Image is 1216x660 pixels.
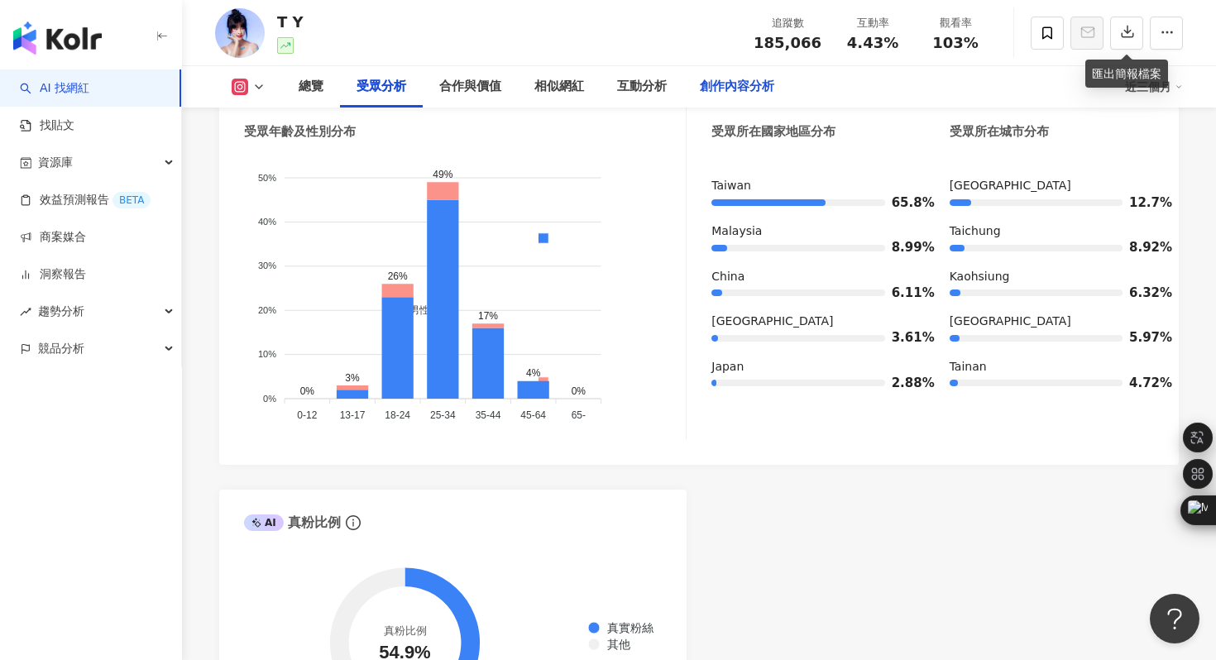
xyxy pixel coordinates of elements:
span: 185,066 [754,34,821,51]
span: 6.32% [1129,287,1154,299]
span: 競品分析 [38,330,84,367]
div: 受眾分析 [357,77,406,97]
div: [GEOGRAPHIC_DATA] [950,313,1154,330]
tspan: 40% [258,217,276,227]
tspan: 65- [572,409,586,421]
img: KOL Avatar [215,8,265,58]
div: [GEOGRAPHIC_DATA] [950,178,1154,194]
a: 找貼文 [20,117,74,134]
div: 追蹤數 [754,15,821,31]
tspan: 10% [258,350,276,360]
div: 總覽 [299,77,323,97]
span: 其他 [595,638,630,651]
tspan: 0% [263,394,276,404]
span: info-circle [343,513,363,533]
div: 真粉比例 [244,514,341,532]
span: 4.72% [1129,377,1154,390]
div: Taiwan [711,178,916,194]
span: 資源庫 [38,144,73,181]
div: Tainan [950,359,1154,375]
tspan: 45-64 [520,409,546,421]
div: China [711,269,916,285]
tspan: 25-34 [430,409,456,421]
div: 相似網紅 [534,77,584,97]
tspan: 13-17 [340,409,366,421]
div: Kaohsiung [950,269,1154,285]
tspan: 18-24 [385,409,410,421]
span: 4.43% [847,35,898,51]
a: 效益預測報告BETA [20,192,151,208]
span: 8.99% [892,242,917,254]
span: 6.11% [892,287,917,299]
span: 5.97% [1129,332,1154,344]
div: 受眾所在國家地區分布 [711,123,835,141]
tspan: 20% [258,305,276,315]
tspan: 50% [258,173,276,183]
div: AI [244,514,284,531]
div: Japan [711,359,916,375]
iframe: Help Scout Beacon - Open [1150,594,1199,643]
a: searchAI 找網紅 [20,80,89,97]
div: [GEOGRAPHIC_DATA] [711,313,916,330]
div: 觀看率 [924,15,987,31]
div: 創作內容分析 [700,77,774,97]
div: 互動分析 [617,77,667,97]
span: 3.61% [892,332,917,344]
div: 互動率 [841,15,904,31]
div: Malaysia [711,223,916,240]
a: 洞察報告 [20,266,86,283]
tspan: 30% [258,261,276,271]
span: 趨勢分析 [38,293,84,330]
div: Taichung [950,223,1154,240]
span: 真實粉絲 [595,621,653,634]
div: 受眾所在城市分布 [950,123,1049,141]
span: rise [20,306,31,318]
span: 65.8% [892,197,917,209]
img: logo [13,22,102,55]
span: 2.88% [892,377,917,390]
span: 103% [932,35,979,51]
tspan: 35-44 [476,409,501,421]
tspan: 0-12 [297,409,317,421]
div: 匯出簡報檔案 [1085,60,1168,88]
span: 12.7% [1129,197,1154,209]
div: 受眾年齡及性別分布 [244,123,356,141]
a: 商案媒合 [20,229,86,246]
div: T Y [277,12,304,32]
span: 8.92% [1129,242,1154,254]
div: 合作與價值 [439,77,501,97]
